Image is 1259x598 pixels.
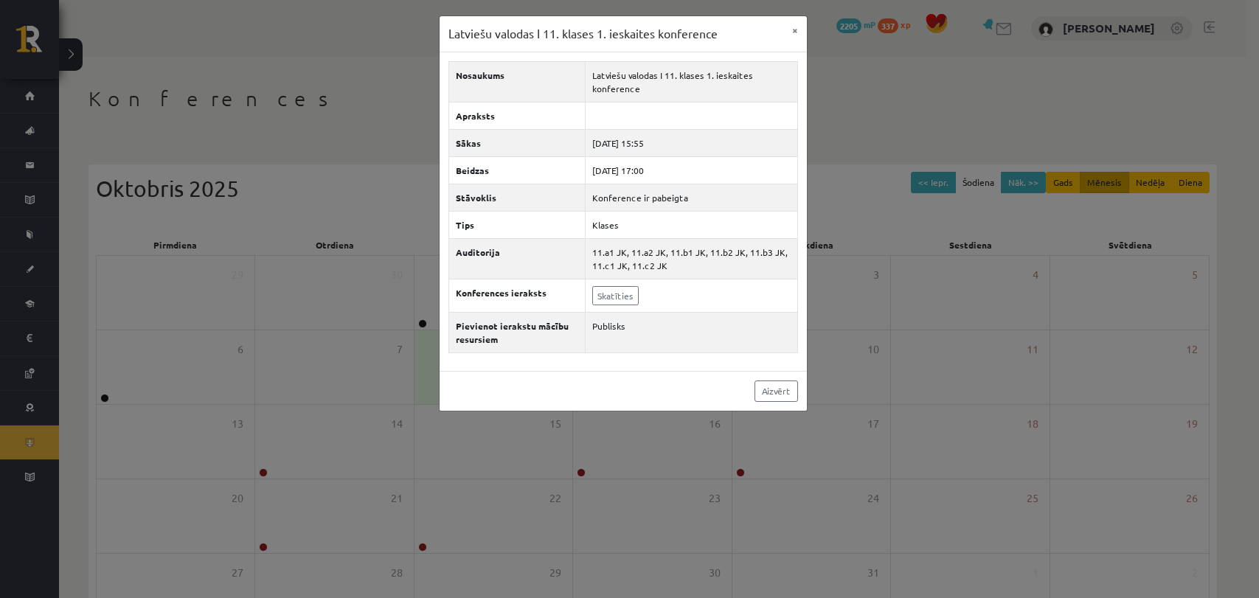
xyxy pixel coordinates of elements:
th: Stāvoklis [449,184,586,211]
td: Klases [586,211,798,238]
th: Konferences ieraksts [449,279,586,312]
th: Sākas [449,129,586,156]
td: Latviešu valodas I 11. klases 1. ieskaites konference [586,61,798,102]
td: [DATE] 17:00 [586,156,798,184]
th: Auditorija [449,238,586,279]
button: × [783,16,807,44]
h3: Latviešu valodas I 11. klases 1. ieskaites konference [448,25,718,43]
a: Skatīties [592,286,639,305]
td: 11.a1 JK, 11.a2 JK, 11.b1 JK, 11.b2 JK, 11.b3 JK, 11.c1 JK, 11.c2 JK [586,238,798,279]
th: Beidzas [449,156,586,184]
th: Tips [449,211,586,238]
td: Publisks [586,312,798,352]
td: Konference ir pabeigta [586,184,798,211]
th: Apraksts [449,102,586,129]
th: Nosaukums [449,61,586,102]
td: [DATE] 15:55 [586,129,798,156]
th: Pievienot ierakstu mācību resursiem [449,312,586,352]
a: Aizvērt [755,380,798,402]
